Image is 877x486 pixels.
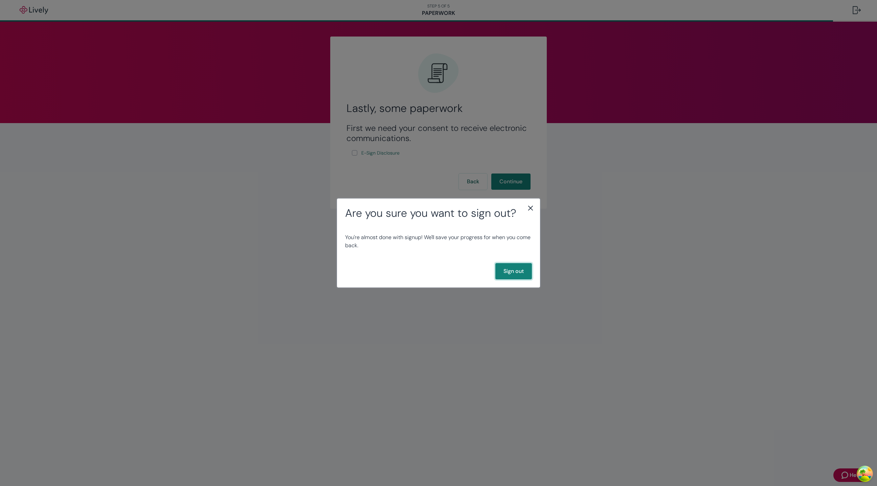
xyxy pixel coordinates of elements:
button: close button [526,204,535,212]
p: You're almost done with signup! We'll save your progress for when you come back. [345,233,532,250]
svg: close [526,204,535,212]
button: Open Tanstack query devtools [858,467,872,481]
button: Sign out [495,263,532,279]
h2: Are you sure you want to sign out? [345,207,532,219]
